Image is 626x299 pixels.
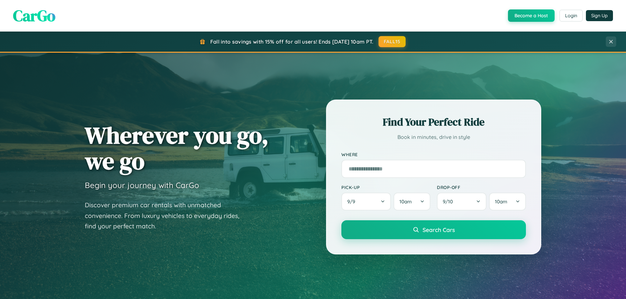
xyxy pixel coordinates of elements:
[399,198,412,205] span: 10am
[437,184,526,190] label: Drop-off
[85,180,199,190] h3: Begin your journey with CarGo
[341,132,526,142] p: Book in minutes, drive in style
[85,122,269,174] h1: Wherever you go, we go
[437,193,486,211] button: 9/10
[85,200,248,232] p: Discover premium car rentals with unmatched convenience. From luxury vehicles to everyday rides, ...
[443,198,456,205] span: 9 / 10
[394,193,430,211] button: 10am
[210,38,374,45] span: Fall into savings with 15% off for all users! Ends [DATE] 10am PT.
[379,36,406,47] button: FALL15
[508,9,555,22] button: Become a Host
[341,152,526,157] label: Where
[341,220,526,239] button: Search Cars
[13,5,55,26] span: CarGo
[341,193,391,211] button: 9/9
[559,10,583,21] button: Login
[341,115,526,129] h2: Find Your Perfect Ride
[495,198,507,205] span: 10am
[586,10,613,21] button: Sign Up
[347,198,358,205] span: 9 / 9
[423,226,455,233] span: Search Cars
[489,193,526,211] button: 10am
[341,184,430,190] label: Pick-up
